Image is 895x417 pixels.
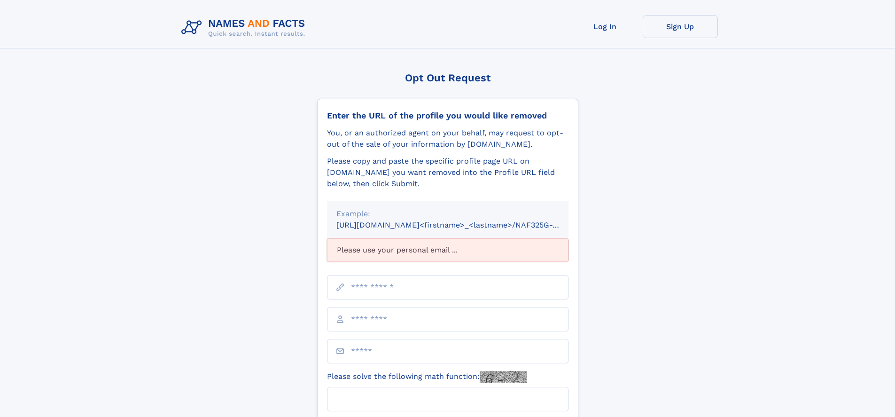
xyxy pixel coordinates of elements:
div: Please copy and paste the specific profile page URL on [DOMAIN_NAME] you want removed into the Pr... [327,156,568,189]
div: Opt Out Request [317,72,578,84]
a: Sign Up [643,15,718,38]
small: [URL][DOMAIN_NAME]<firstname>_<lastname>/NAF325G-xxxxxxxx [336,220,586,229]
div: You, or an authorized agent on your behalf, may request to opt-out of the sale of your informatio... [327,127,568,150]
img: Logo Names and Facts [178,15,313,40]
div: Please use your personal email ... [327,238,568,262]
div: Example: [336,208,559,220]
a: Log In [568,15,643,38]
div: Enter the URL of the profile you would like removed [327,110,568,121]
label: Please solve the following math function: [327,371,527,383]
